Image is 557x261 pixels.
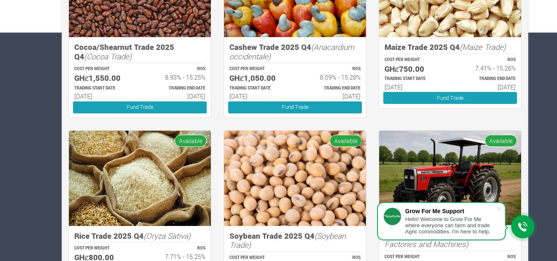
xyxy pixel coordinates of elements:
[485,135,517,147] span: Available
[385,57,443,63] p: COST PER WEIGHT
[229,66,288,72] p: COST PER WEIGHT
[229,231,361,250] h5: Soybean Trade 2025 Q4
[144,230,191,241] i: (Oryza Sativa)
[147,92,205,100] h6: [DATE]
[147,253,205,260] h6: 7.71% - 15.25%
[385,64,443,74] h5: GHȼ750.00
[74,42,205,61] h5: Cocoa/Shearnut Trade 2025 Q4
[69,131,211,226] img: growforme image
[302,73,361,81] h6: 8.09% - 15.28%
[229,42,361,61] h5: Cashew Trade 2025 Q4
[147,245,205,252] p: ROS
[385,76,443,82] p: Estimated Trading Start Date
[458,57,516,63] p: ROS
[460,42,506,52] i: (Maize Trade)
[458,83,516,91] h6: [DATE]
[73,101,207,113] a: Fund Trade
[74,231,205,241] h5: Rice Trade 2025 Q4
[302,66,361,72] p: ROS
[385,254,443,260] p: COST PER WEIGHT
[302,85,361,92] p: Estimated Trading End Date
[229,255,288,261] p: COST PER WEIGHT
[379,131,521,225] img: growforme image
[458,64,516,72] h6: 7.41% - 15.26%
[302,255,361,261] p: ROS
[84,51,132,61] i: (Cocoa Trade)
[74,92,132,100] h6: [DATE]
[302,92,361,100] h6: [DATE]
[229,92,288,100] h6: [DATE]
[385,230,516,249] h5: Machinery Fund (10 Yrs)
[74,73,132,83] h5: GHȼ1,550.00
[229,42,354,61] i: (Anacardium occidentale)
[74,245,132,252] p: COST PER WEIGHT
[330,135,362,147] span: Available
[229,85,288,92] p: Estimated Trading Start Date
[458,76,516,82] p: Estimated Trading End Date
[228,101,362,113] a: Fund Trade
[229,73,288,83] h5: GHȼ1,050.00
[147,73,205,81] h6: 8.93% - 15.25%
[224,131,366,226] img: growforme image
[383,92,517,104] a: Fund Trade
[385,42,516,52] h5: Maize Trade 2025 Q4
[147,66,205,72] p: ROS
[405,216,497,235] div: Hello! Welcome to Grow For Me where everyone can farm and trade Agric commodities. I'm here to help.
[147,85,205,92] p: Estimated Trading End Date
[405,208,497,214] div: Grow For Me Support
[175,135,207,147] span: Available
[385,83,443,91] h6: [DATE]
[229,230,346,250] i: (Soybean Trade)
[74,85,132,92] p: Estimated Trading Start Date
[458,254,516,260] p: ROS
[74,66,132,72] p: COST PER WEIGHT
